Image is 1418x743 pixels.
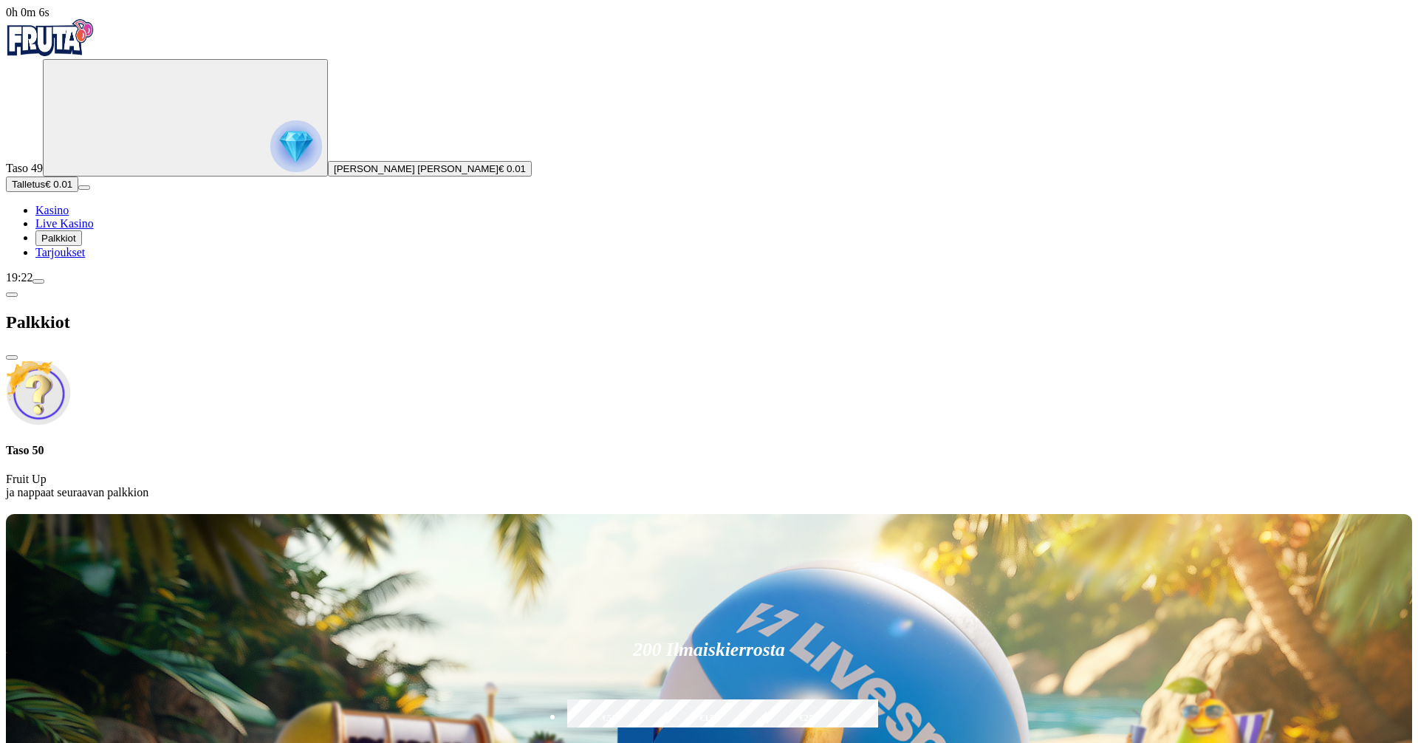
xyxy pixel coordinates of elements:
[6,19,1412,259] nav: Primary
[41,233,76,244] span: Palkkiot
[43,59,328,177] button: reward progress
[6,292,18,297] button: chevron-left icon
[663,697,755,740] label: €150
[78,185,90,190] button: menu
[328,161,532,177] button: [PERSON_NAME] [PERSON_NAME]€ 0.01
[6,204,1412,259] nav: Main menu
[6,360,71,425] img: Unlock reward icon
[35,204,69,216] a: Kasino
[499,163,526,174] span: € 0.01
[763,697,854,740] label: €250
[334,163,499,174] span: [PERSON_NAME] [PERSON_NAME]
[12,179,45,190] span: Talletus
[6,312,1412,332] h2: Palkkiot
[564,697,655,740] label: €50
[6,162,43,174] span: Taso 49
[6,177,78,192] button: Talletusplus icon€ 0.01
[35,246,85,258] a: Tarjoukset
[6,473,1412,499] p: Fruit Up ja nappaat seuraavan palkkion
[35,230,82,246] button: Palkkiot
[270,120,322,172] img: reward progress
[6,19,95,56] img: Fruta
[6,444,1412,457] h4: Taso 50
[6,271,32,284] span: 19:22
[6,355,18,360] button: close
[6,46,95,58] a: Fruta
[6,6,49,18] span: user session time
[45,179,72,190] span: € 0.01
[32,279,44,284] button: menu
[35,217,94,230] a: Live Kasino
